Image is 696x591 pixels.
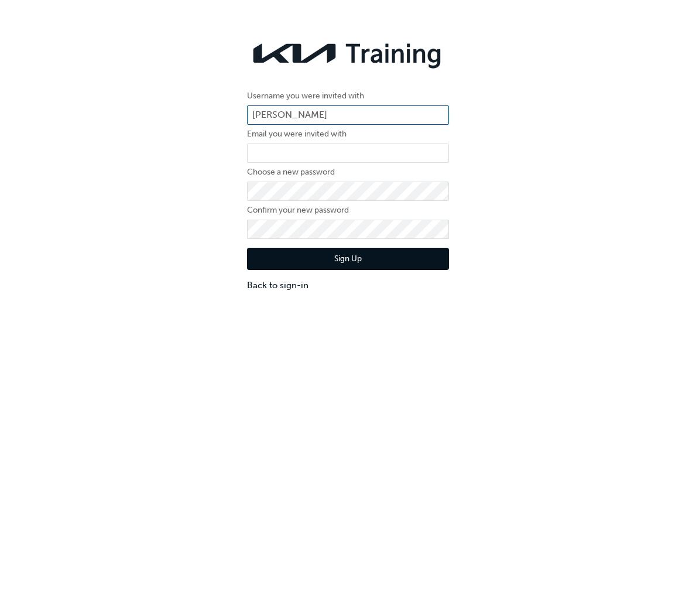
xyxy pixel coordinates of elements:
label: Email you were invited with [247,127,449,141]
img: kia-training [247,35,449,71]
a: Back to sign-in [247,279,449,292]
label: Choose a new password [247,165,449,179]
input: Username [247,105,449,125]
label: Confirm your new password [247,203,449,217]
button: Sign Up [247,248,449,270]
label: Username you were invited with [247,89,449,103]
